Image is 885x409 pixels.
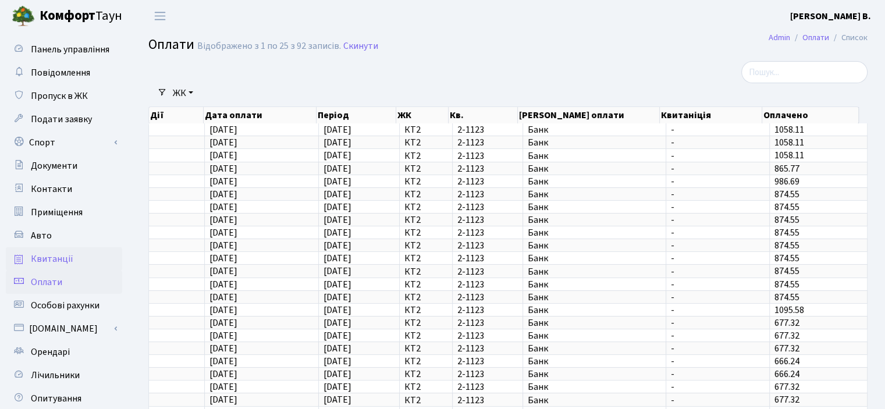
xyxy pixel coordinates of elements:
[404,215,447,225] span: КТ2
[209,329,237,342] span: [DATE]
[671,280,765,289] span: -
[671,138,765,147] span: -
[457,280,518,289] span: 2-1123
[774,368,799,380] span: 666.24
[6,364,122,387] a: Лічильники
[774,252,799,265] span: 874.55
[457,190,518,199] span: 2-1123
[324,175,351,188] span: [DATE]
[404,228,447,237] span: КТ2
[209,136,237,149] span: [DATE]
[774,329,799,342] span: 677.32
[404,357,447,366] span: КТ2
[671,202,765,212] span: -
[209,252,237,265] span: [DATE]
[528,396,660,405] span: Банк
[209,226,237,239] span: [DATE]
[774,201,799,214] span: 874.55
[528,215,660,225] span: Банк
[774,394,799,407] span: 677.32
[149,107,204,123] th: Дії
[528,357,660,366] span: Банк
[457,202,518,212] span: 2-1123
[209,380,237,393] span: [DATE]
[671,190,765,199] span: -
[404,318,447,328] span: КТ2
[457,396,518,405] span: 2-1123
[528,318,660,328] span: Банк
[324,188,351,201] span: [DATE]
[209,214,237,226] span: [DATE]
[457,177,518,186] span: 2-1123
[671,305,765,315] span: -
[774,304,804,316] span: 1095.58
[6,108,122,131] a: Подати заявку
[671,344,765,353] span: -
[671,241,765,250] span: -
[145,6,175,26] button: Переключити навігацію
[404,267,447,276] span: КТ2
[404,202,447,212] span: КТ2
[31,252,73,265] span: Квитанції
[404,331,447,340] span: КТ2
[671,318,765,328] span: -
[528,190,660,199] span: Банк
[6,294,122,317] a: Особові рахунки
[671,331,765,340] span: -
[528,228,660,237] span: Банк
[671,125,765,134] span: -
[324,291,351,304] span: [DATE]
[6,271,122,294] a: Оплати
[457,357,518,366] span: 2-1123
[774,355,799,368] span: 666.24
[324,394,351,407] span: [DATE]
[671,164,765,173] span: -
[457,125,518,134] span: 2-1123
[671,382,765,392] span: -
[40,6,95,25] b: Комфорт
[528,344,660,353] span: Банк
[209,304,237,316] span: [DATE]
[457,369,518,379] span: 2-1123
[404,293,447,302] span: КТ2
[457,267,518,276] span: 2-1123
[769,31,790,44] a: Admin
[774,175,799,188] span: 986.69
[528,138,660,147] span: Банк
[457,344,518,353] span: 2-1123
[31,346,70,358] span: Орендарі
[528,125,660,134] span: Банк
[209,291,237,304] span: [DATE]
[774,162,799,175] span: 865.77
[671,228,765,237] span: -
[31,113,92,126] span: Подати заявку
[204,107,317,123] th: Дата оплати
[209,175,237,188] span: [DATE]
[209,188,237,201] span: [DATE]
[457,241,518,250] span: 2-1123
[209,162,237,175] span: [DATE]
[741,61,868,83] input: Пошук...
[324,252,351,265] span: [DATE]
[6,177,122,201] a: Контакти
[528,267,660,276] span: Банк
[671,177,765,186] span: -
[528,241,660,250] span: Банк
[6,131,122,154] a: Спорт
[31,276,62,289] span: Оплати
[324,316,351,329] span: [DATE]
[528,202,660,212] span: Банк
[209,355,237,368] span: [DATE]
[209,316,237,329] span: [DATE]
[528,254,660,263] span: Банк
[457,293,518,302] span: 2-1123
[209,201,237,214] span: [DATE]
[31,183,72,195] span: Контакти
[671,215,765,225] span: -
[774,342,799,355] span: 677.32
[457,254,518,263] span: 2-1123
[404,164,447,173] span: КТ2
[324,355,351,368] span: [DATE]
[457,228,518,237] span: 2-1123
[671,267,765,276] span: -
